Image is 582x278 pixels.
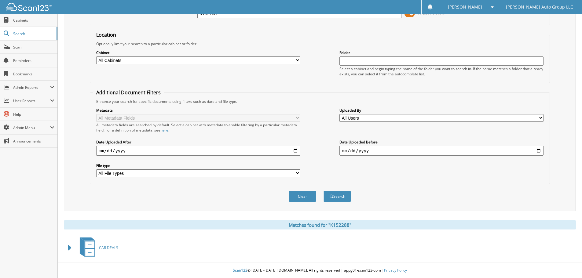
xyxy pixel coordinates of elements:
span: Scan123 [233,268,247,273]
span: Bookmarks [13,71,54,77]
span: Search [13,31,53,36]
label: Folder [339,50,544,55]
div: All metadata fields are searched by default. Select a cabinet with metadata to enable filtering b... [96,122,300,133]
span: Advanced Search [418,12,445,16]
span: Admin Reports [13,85,50,90]
span: Help [13,112,54,117]
div: Select a cabinet and begin typing the name of the folder you want to search in. If the name match... [339,66,544,77]
label: File type [96,163,300,168]
button: Clear [289,191,316,202]
a: CAR DEALS [76,236,118,260]
legend: Additional Document Filters [93,89,164,96]
label: Date Uploaded After [96,139,300,145]
span: [PERSON_NAME] Auto Group LLC [506,5,573,9]
a: here [160,128,168,133]
span: Scan [13,45,54,50]
span: Announcements [13,139,54,144]
img: scan123-logo-white.svg [6,3,52,11]
span: [PERSON_NAME] [448,5,482,9]
div: © [DATE]-[DATE] [DOMAIN_NAME]. All rights reserved | appg01-scan123-com | [58,263,582,278]
a: Privacy Policy [384,268,407,273]
input: end [339,146,544,156]
span: User Reports [13,98,50,103]
button: Search [324,191,351,202]
span: Cabinets [13,18,54,23]
div: Enhance your search for specific documents using filters such as date and file type. [93,99,547,104]
legend: Location [93,31,119,38]
iframe: Chat Widget [551,249,582,278]
div: Optionally limit your search to a particular cabinet or folder [93,41,547,46]
span: CAR DEALS [99,245,118,250]
label: Date Uploaded Before [339,139,544,145]
span: Reminders [13,58,54,63]
label: Cabinet [96,50,300,55]
div: Matches found for "K152288" [64,220,576,229]
span: Admin Menu [13,125,50,130]
label: Uploaded By [339,108,544,113]
label: Metadata [96,108,300,113]
input: start [96,146,300,156]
